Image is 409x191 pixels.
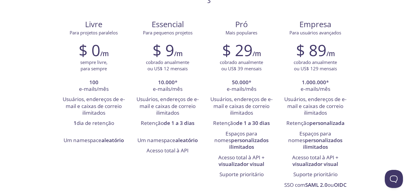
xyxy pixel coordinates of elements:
[232,79,249,86] font: 50.000
[164,119,194,126] font: de 1 a 3 dias
[77,119,114,126] font: dia de retenção
[328,181,334,188] font: ou
[152,19,184,30] font: Essencial
[309,119,345,126] font: personalizada
[252,49,261,58] font: /m
[158,79,175,86] font: 10.000
[146,59,189,65] font: cobrado anualmente
[305,181,328,188] font: SAML 2.0
[289,30,341,36] font: Para usuários avançados
[153,40,174,61] font: $ 9
[175,137,198,144] font: aleatório
[227,85,256,92] font: e-mails/mês
[85,19,102,30] font: Livre
[218,154,265,161] font: Acesso total à API +
[296,40,326,61] font: $ 89
[235,19,248,30] font: Pró
[294,65,337,72] font: ou US$ 129 mensais
[292,154,338,161] font: Acesso total à API +
[137,137,175,144] font: Um namespace
[302,79,326,86] font: 1.000.000
[89,79,98,86] font: 100
[147,147,189,154] font: Acesso total à API
[147,65,188,72] font: ou US$ 12 mensais
[236,119,270,126] font: de 1 a 30 dias
[286,119,309,126] font: Retenção
[219,171,264,178] font: Suporte prioritário
[299,19,331,30] font: Empresa
[79,40,100,61] font: $ 0
[219,161,264,167] font: visualizador visual
[213,119,236,126] font: Retenção
[222,40,252,61] font: $ 29
[81,65,107,72] font: para sempre
[301,85,330,92] font: e-mails/mês
[288,130,331,144] font: Espaços para nomes
[100,49,109,58] font: /m
[229,137,269,150] font: personalizados ilimitados
[141,119,164,126] font: Retenção
[294,59,337,65] font: cobrado anualmente
[101,137,124,144] font: aleatório
[79,85,109,92] font: e-mails/mês
[80,59,107,65] font: sempre livre,
[143,30,193,36] font: Para pequenos projetos
[303,137,343,150] font: personalizados ilimitados
[284,181,305,188] font: SSO com
[284,96,347,116] font: Usuários, endereços de e-mail e caixas de correio ilimitados
[221,65,262,72] font: ou US$ 39 mensais
[326,49,335,58] font: /m
[292,161,338,167] font: visualizador visual
[174,49,183,58] font: /m
[334,181,347,188] font: OIDC
[153,85,183,92] font: e-mails/mês
[210,96,273,116] font: Usuários, endereços de e-mail e caixas de correio ilimitados
[220,59,263,65] font: cobrado anualmente
[74,119,77,126] font: 1
[293,171,338,178] font: Suporte prioritário
[226,30,257,36] font: Mais populares
[64,137,101,144] font: Um namespace
[137,96,199,116] font: Usuários, endereços de e-mail e caixas de correio ilimitados
[214,130,257,144] font: Espaços para nomes
[63,96,125,116] font: Usuários, endereços de e-mail e caixas de correio ilimitados
[70,30,118,36] font: Para projetos paralelos
[385,170,403,188] iframe: Help Scout Beacon - Aberto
